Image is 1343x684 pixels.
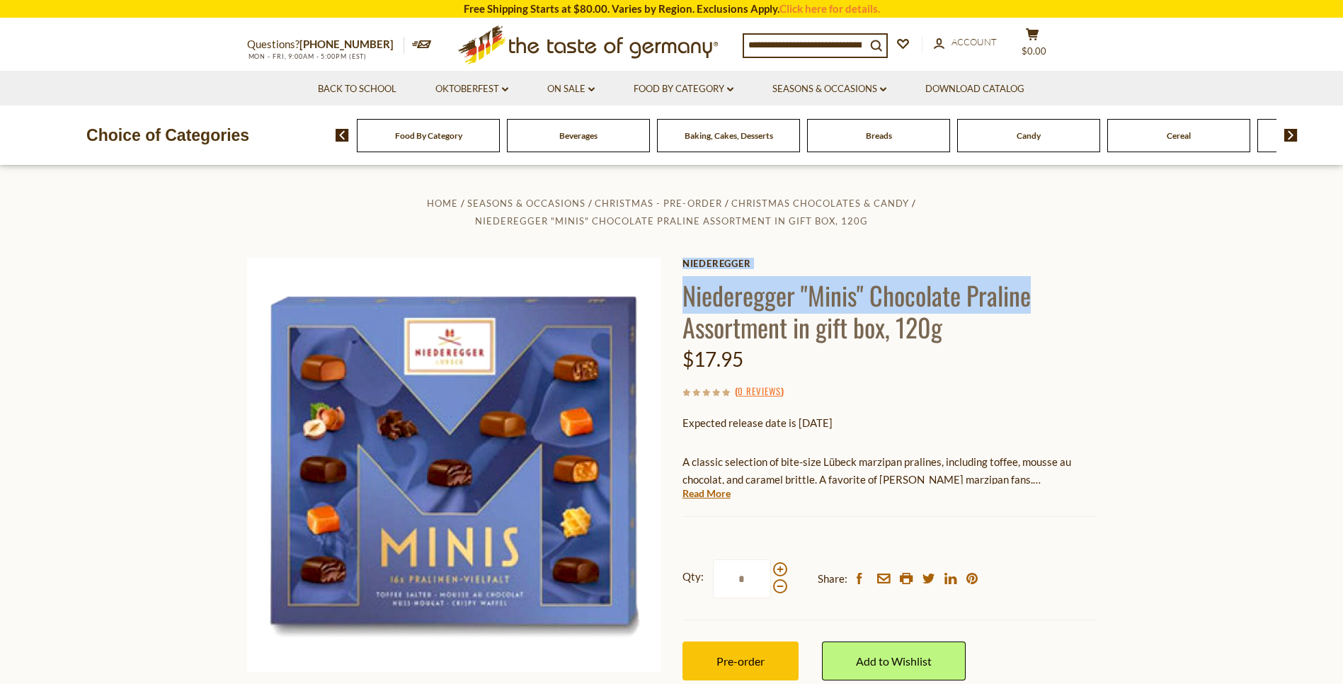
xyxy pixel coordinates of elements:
[934,35,997,50] a: Account
[682,347,743,371] span: $17.95
[634,81,733,97] a: Food By Category
[682,486,731,501] a: Read More
[395,130,462,141] a: Food By Category
[427,198,458,209] a: Home
[547,81,595,97] a: On Sale
[682,642,799,680] button: Pre-order
[475,215,868,227] a: Niederegger "Minis" Chocolate Praline Assortment in gift box, 120g
[595,198,721,209] a: Christmas - PRE-ORDER
[318,81,396,97] a: Back to School
[247,35,404,54] p: Questions?
[559,130,598,141] a: Beverages
[247,52,367,60] span: MON - FRI, 9:00AM - 5:00PM (EST)
[779,2,880,15] a: Click here for details.
[772,81,886,97] a: Seasons & Occasions
[682,279,1097,343] h1: Niederegger "Minis" Chocolate Praline Assortment in gift box, 120g
[435,81,508,97] a: Oktoberfest
[336,129,349,142] img: previous arrow
[299,38,394,50] a: [PHONE_NUMBER]
[1022,45,1046,57] span: $0.00
[866,130,892,141] a: Breads
[713,559,771,598] input: Qty:
[682,258,1097,269] a: Niederegger
[1167,130,1191,141] a: Cereal
[818,570,847,588] span: Share:
[735,384,784,398] span: ( )
[247,258,661,672] img: Niederegger "Minis" Chocolate Praline Assortment in gift box, 120g
[925,81,1024,97] a: Download Catalog
[682,568,704,586] strong: Qty:
[716,654,765,668] span: Pre-order
[1012,28,1054,63] button: $0.00
[682,414,1097,432] p: Expected release date is [DATE]
[738,384,781,399] a: 0 Reviews
[467,198,585,209] a: Seasons & Occasions
[1284,129,1298,142] img: next arrow
[822,642,966,680] a: Add to Wishlist
[682,453,1097,489] p: A classic selection of bite-size Lübeck marzipan pralines, including toffee, mousse au chocolat, ...
[951,36,997,47] span: Account
[685,130,773,141] a: Baking, Cakes, Desserts
[1017,130,1041,141] a: Candy
[731,198,909,209] a: Christmas Chocolates & Candy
